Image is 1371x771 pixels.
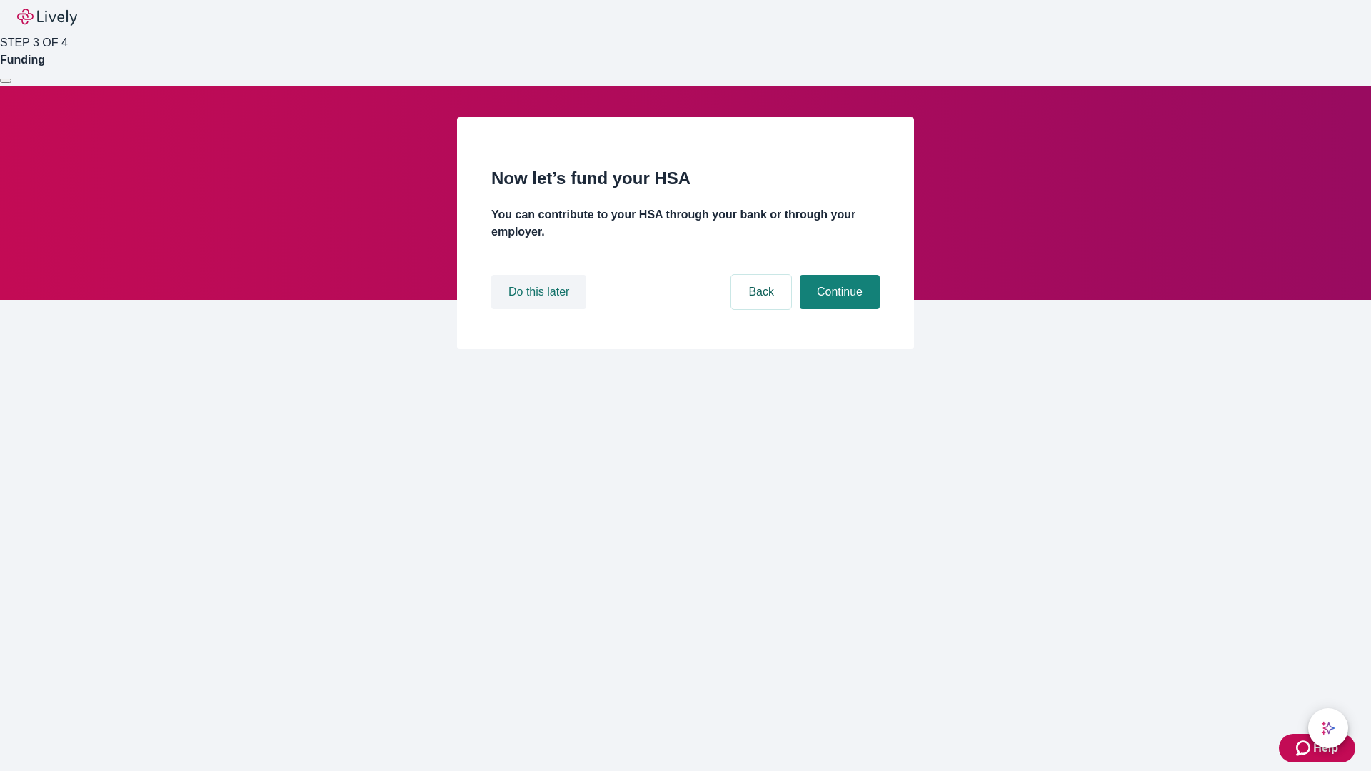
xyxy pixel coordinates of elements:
button: Zendesk support iconHelp [1279,734,1355,762]
svg: Lively AI Assistant [1321,721,1335,735]
span: Help [1313,740,1338,757]
svg: Zendesk support icon [1296,740,1313,757]
button: Continue [800,275,880,309]
button: chat [1308,708,1348,748]
h2: Now let’s fund your HSA [491,166,880,191]
button: Back [731,275,791,309]
h4: You can contribute to your HSA through your bank or through your employer. [491,206,880,241]
img: Lively [17,9,77,26]
button: Do this later [491,275,586,309]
